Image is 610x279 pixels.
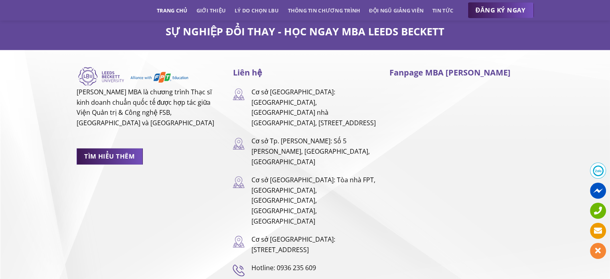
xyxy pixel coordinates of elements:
[235,3,279,18] a: Lý do chọn LBU
[389,66,533,79] h3: Fanpage MBA [PERSON_NAME]
[476,5,526,15] span: ĐĂNG KÝ NGAY
[77,87,221,128] p: [PERSON_NAME] MBA là chương trình Thạc sĩ kinh doanh chuẩn quốc tế được hợp tác giữa Viện Quản tr...
[77,149,143,164] a: TÌM HIỂU THÊM
[468,2,534,18] a: ĐĂNG KÝ NGAY
[251,136,377,167] p: Cơ sở Tp. [PERSON_NAME]: Số 5 [PERSON_NAME], [GEOGRAPHIC_DATA], [GEOGRAPHIC_DATA]
[432,3,453,18] a: Tin tức
[251,87,377,128] p: Cơ sở [GEOGRAPHIC_DATA]: [GEOGRAPHIC_DATA], [GEOGRAPHIC_DATA] nhà [GEOGRAPHIC_DATA], [STREET_ADDR...
[77,25,534,38] h2: SỰ NGHIỆP ĐỔI THAY - HỌC NGAY MBA LEEDS BECKETT
[251,234,377,255] p: Cơ sở [GEOGRAPHIC_DATA]: [STREET_ADDRESS]
[196,3,226,18] a: Giới thiệu
[77,66,189,87] img: Logo-LBU-FSB.svg
[157,3,187,18] a: Trang chủ
[251,263,377,273] p: Hotline: 0936 235 609
[233,66,377,79] h3: Liên hệ
[251,175,377,226] p: Cơ sở [GEOGRAPHIC_DATA]: Tòa nhà FPT, [GEOGRAPHIC_DATA], [GEOGRAPHIC_DATA], [GEOGRAPHIC_DATA], [G...
[369,3,424,18] a: Đội ngũ giảng viên
[288,3,361,18] a: Thông tin chương trình
[84,151,135,161] span: TÌM HIỂU THÊM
